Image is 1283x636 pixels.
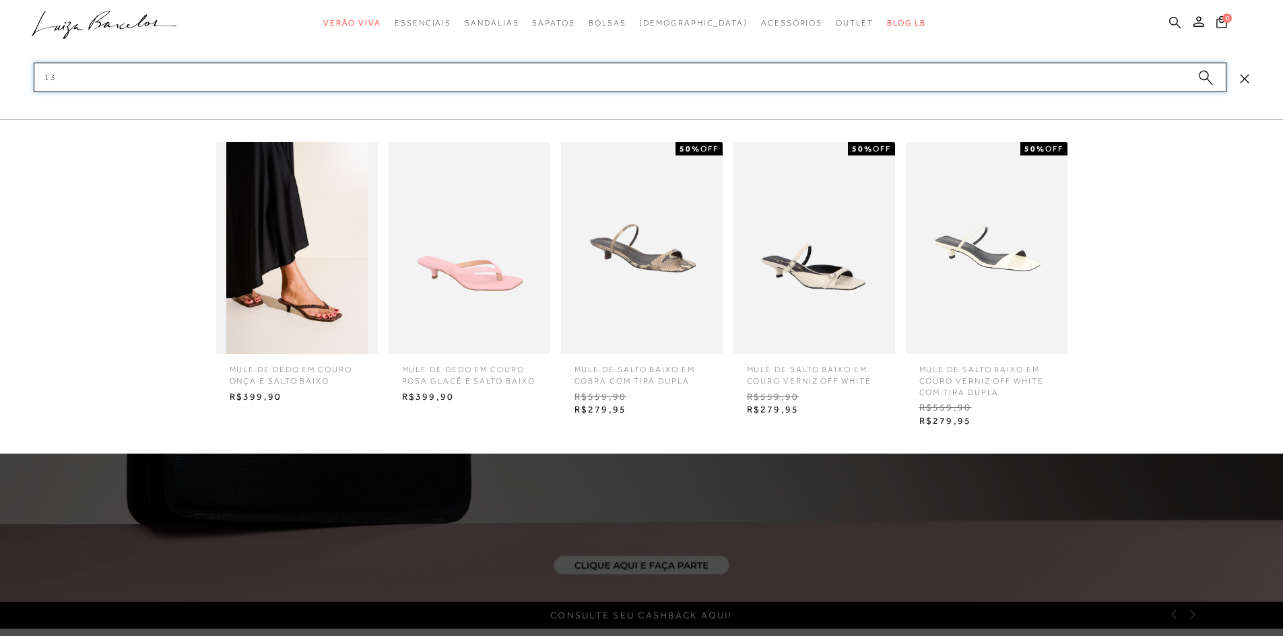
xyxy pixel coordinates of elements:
span: R$279,95 [909,411,1064,431]
a: noSubCategoriesText [639,11,748,36]
a: categoryNavScreenReaderText [465,11,519,36]
button: 0 [1212,15,1231,33]
a: BLOG LB [887,11,926,36]
img: MULE DE DEDO EM COURO ONÇA E SALTO BAIXO [216,142,378,354]
a: MULE DE DEDO EM COURO ROSA GLACÊ E SALTO BAIXO MULE DE DEDO EM COURO ROSA GLACÊ E SALTO BAIXO R$3... [385,142,554,407]
img: MULE DE SALTO BAIXO EM COBRA COM TIRA DUPLA [561,142,723,354]
a: categoryNavScreenReaderText [836,11,874,36]
span: OFF [700,144,719,153]
span: OFF [1045,144,1063,153]
span: MULE DE DEDO EM COURO ONÇA E SALTO BAIXO [220,354,374,387]
img: MULE DE SALTO BAIXO EM COURO VERNIZ OFF WHITE COM TIRA DUPLA [906,142,1067,354]
span: MULE DE SALTO BAIXO EM COURO VERNIZ OFF WHITE COM TIRA DUPLA [909,354,1064,398]
span: Sapatos [532,18,574,28]
span: Sandálias [465,18,519,28]
a: categoryNavScreenReaderText [395,11,451,36]
span: R$399,90 [392,387,547,407]
a: MULE DE SALTO BAIXO EM COURO VERNIZ OFF WHITE 50%OFF MULE DE SALTO BAIXO EM COURO VERNIZ OFF WHIT... [730,142,898,420]
a: MULE DE DEDO EM COURO ONÇA E SALTO BAIXO MULE DE DEDO EM COURO ONÇA E SALTO BAIXO R$399,90 [213,142,381,407]
span: Bolsas [589,18,626,28]
img: MULE DE DEDO EM COURO ROSA GLACÊ E SALTO BAIXO [389,142,550,354]
span: R$559,90 [909,398,1064,418]
span: MULE DE SALTO BAIXO EM COURO VERNIZ OFF WHITE [737,354,892,387]
span: R$559,90 [737,387,892,407]
a: MULE DE SALTO BAIXO EM COBRA COM TIRA DUPLA 50%OFF MULE DE SALTO BAIXO EM COBRA COM TIRA DUPLA R$... [558,142,726,420]
a: MULE DE SALTO BAIXO EM COURO VERNIZ OFF WHITE COM TIRA DUPLA 50%OFF MULE DE SALTO BAIXO EM COURO ... [902,142,1071,431]
a: categoryNavScreenReaderText [761,11,822,36]
strong: 50% [1024,144,1045,153]
a: categoryNavScreenReaderText [589,11,626,36]
a: categoryNavScreenReaderText [532,11,574,36]
span: MULE DE SALTO BAIXO EM COBRA COM TIRA DUPLA [564,354,719,387]
span: MULE DE DEDO EM COURO ROSA GLACÊ E SALTO BAIXO [392,354,547,387]
span: BLOG LB [887,18,926,28]
span: R$399,90 [220,387,374,407]
span: 0 [1222,13,1232,23]
strong: 50% [852,144,873,153]
img: MULE DE SALTO BAIXO EM COURO VERNIZ OFF WHITE [733,142,895,354]
span: Essenciais [395,18,451,28]
a: categoryNavScreenReaderText [323,11,381,36]
span: R$559,90 [564,387,719,407]
span: Verão Viva [323,18,381,28]
span: Outlet [836,18,874,28]
span: Acessórios [761,18,822,28]
span: [DEMOGRAPHIC_DATA] [639,18,748,28]
span: R$279,95 [564,400,719,420]
input: Buscar. [34,63,1226,92]
span: OFF [873,144,891,153]
span: R$279,95 [737,400,892,420]
strong: 50% [680,144,700,153]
